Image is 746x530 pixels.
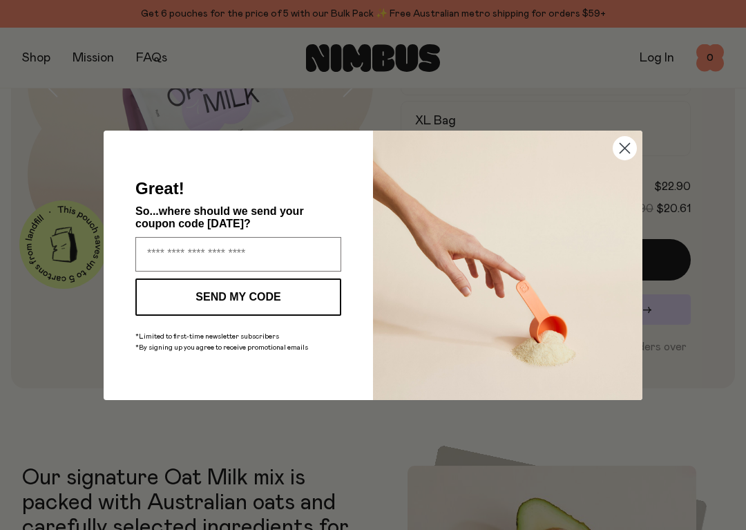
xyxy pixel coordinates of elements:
span: Great! [135,179,184,198]
img: c0d45117-8e62-4a02-9742-374a5db49d45.jpeg [373,131,642,400]
span: So...where should we send your coupon code [DATE]? [135,205,304,229]
span: *By signing up you agree to receive promotional emails [135,344,308,351]
span: *Limited to first-time newsletter subscribers [135,333,279,340]
button: Close dialog [613,136,637,160]
input: Enter your email address [135,237,341,272]
button: SEND MY CODE [135,278,341,316]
